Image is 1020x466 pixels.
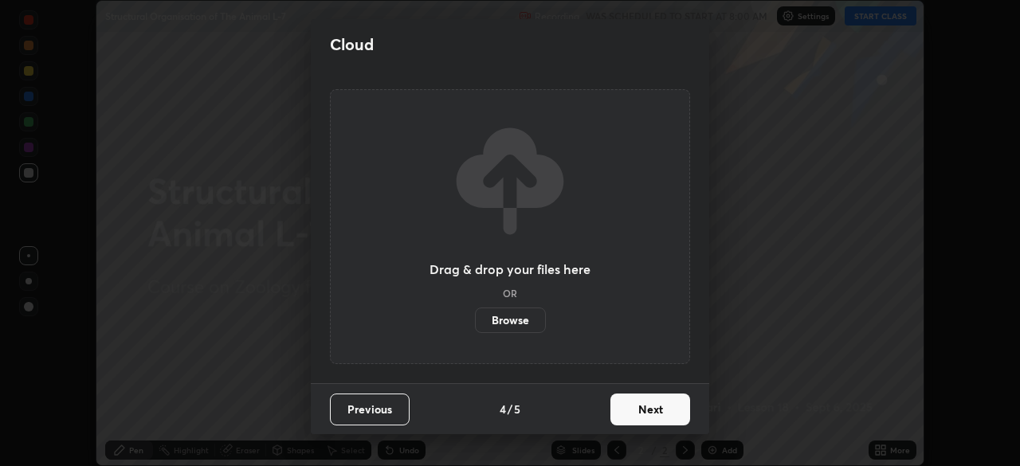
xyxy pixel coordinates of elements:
button: Previous [330,394,410,425]
button: Next [610,394,690,425]
h5: OR [503,288,517,298]
h4: 4 [500,401,506,417]
h2: Cloud [330,34,374,55]
h3: Drag & drop your files here [430,263,590,276]
h4: / [508,401,512,417]
h4: 5 [514,401,520,417]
